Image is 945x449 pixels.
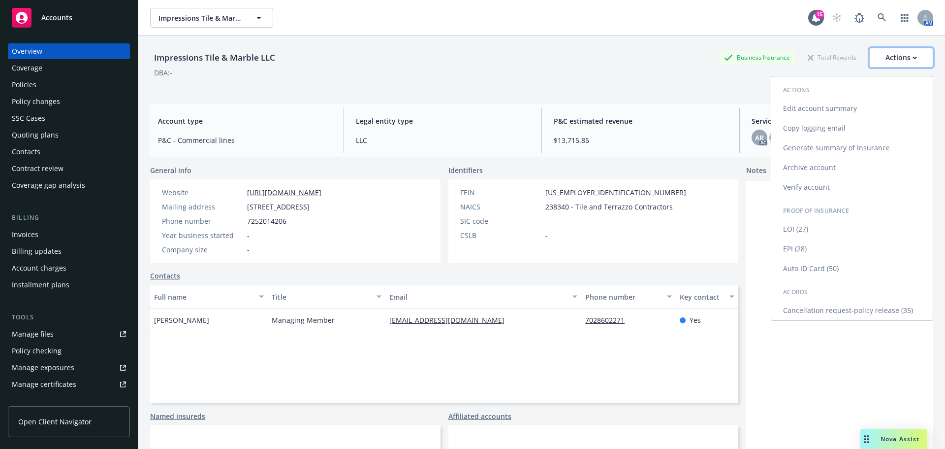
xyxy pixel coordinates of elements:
[150,271,180,281] a: Contacts
[8,377,130,392] a: Manage certificates
[850,8,869,28] a: Report a Bug
[8,227,130,242] a: Invoices
[12,260,66,276] div: Account charges
[585,315,632,325] a: 7028602271
[771,239,933,259] a: EPI (28)
[12,393,62,409] div: Manage claims
[385,285,581,309] button: Email
[150,165,191,175] span: General info
[247,188,321,197] a: [URL][DOMAIN_NAME]
[12,243,62,259] div: Billing updates
[860,429,927,449] button: Nova Assist
[769,130,785,145] img: photo
[8,343,130,359] a: Policy checking
[12,326,54,342] div: Manage files
[783,207,849,215] span: Proof of Insurance
[247,202,310,212] span: [STREET_ADDRESS]
[860,429,873,449] div: Drag to move
[8,260,130,276] a: Account charges
[719,51,795,64] div: Business Insurance
[12,110,45,126] div: SSC Cases
[545,216,548,226] span: -
[8,60,130,76] a: Coverage
[150,51,279,64] div: Impressions Tile & Marble LLC
[8,94,130,109] a: Policy changes
[771,118,933,138] a: Copy logging email
[162,216,243,226] div: Phone number
[12,77,36,93] div: Policies
[803,51,861,64] div: Total Rewards
[8,360,130,376] a: Manage exposures
[12,127,59,143] div: Quoting plans
[585,292,661,302] div: Phone number
[771,177,933,197] a: Verify account
[12,43,42,59] div: Overview
[8,326,130,342] a: Manage files
[581,285,675,309] button: Phone number
[783,288,808,296] span: Acords
[881,435,919,443] span: Nova Assist
[771,259,933,278] a: Auto ID Card (50)
[158,116,332,126] span: Account type
[545,187,686,198] span: [US_EMPLOYER_IDENTIFICATION_NUMBER]
[158,135,332,145] span: P&C - Commercial lines
[150,8,273,28] button: Impressions Tile & Marble LLC
[8,4,130,32] a: Accounts
[8,243,130,259] a: Billing updates
[545,230,548,241] span: -
[676,285,738,309] button: Key contact
[869,48,933,68] button: Actions
[272,315,335,325] span: Managing Member
[154,68,172,78] div: DBA: -
[460,230,541,241] div: CSLB
[771,219,933,239] a: EOI (27)
[272,292,371,302] div: Title
[771,158,933,177] a: Archive account
[8,144,130,160] a: Contacts
[162,244,243,255] div: Company size
[771,99,933,118] a: Edit account summary
[389,315,512,325] a: [EMAIL_ADDRESS][DOMAIN_NAME]
[8,77,130,93] a: Policies
[752,116,925,126] span: Service team
[8,127,130,143] a: Quoting plans
[554,116,727,126] span: P&C estimated revenue
[18,416,92,427] span: Open Client Navigator
[12,94,60,109] div: Policy changes
[12,343,62,359] div: Policy checking
[158,13,244,23] span: Impressions Tile & Marble LLC
[247,230,250,241] span: -
[8,277,130,293] a: Installment plans
[12,360,74,376] div: Manage exposures
[12,161,63,176] div: Contract review
[448,165,483,175] span: Identifiers
[8,177,130,193] a: Coverage gap analysis
[389,292,567,302] div: Email
[460,202,541,212] div: NAICS
[356,135,530,145] span: LLC
[771,301,933,320] a: Cancellation request-policy release (35)
[755,133,764,143] span: AR
[545,202,673,212] span: 238340 - Tile and Terrazzo Contractors
[460,216,541,226] div: SIC code
[247,216,286,226] span: 7252014206
[690,315,701,325] span: Yes
[150,285,268,309] button: Full name
[12,277,69,293] div: Installment plans
[746,165,766,177] span: Notes
[12,227,38,242] div: Invoices
[895,8,914,28] a: Switch app
[268,285,385,309] button: Title
[162,202,243,212] div: Mailing address
[8,161,130,176] a: Contract review
[8,43,130,59] a: Overview
[771,138,933,158] a: Generate summary of insurance
[885,48,917,67] div: Actions
[827,8,847,28] a: Start snowing
[448,411,511,421] a: Affiliated accounts
[41,14,72,22] span: Accounts
[783,86,810,94] span: Actions
[872,8,892,28] a: Search
[154,315,209,325] span: [PERSON_NAME]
